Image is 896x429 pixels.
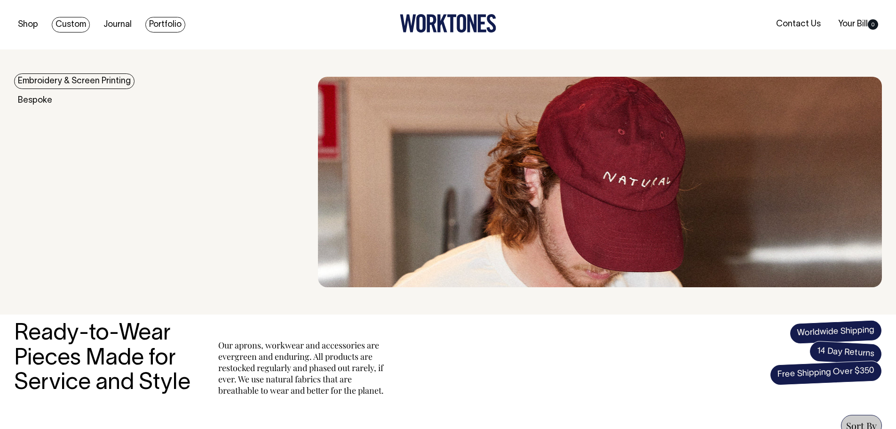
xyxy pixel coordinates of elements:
span: 0 [868,19,878,30]
img: embroidery & Screen Printing [318,77,882,287]
a: Custom [52,17,90,32]
a: Embroidery & Screen Printing [14,73,135,89]
span: Free Shipping Over $350 [769,360,882,386]
span: Worldwide Shipping [789,320,882,344]
a: Portfolio [145,17,185,32]
a: Bespoke [14,93,56,108]
p: Our aprons, workwear and accessories are evergreen and enduring. All products are restocked regul... [218,340,388,396]
h3: Ready-to-Wear Pieces Made for Service and Style [14,322,198,396]
a: Shop [14,17,42,32]
a: Your Bill0 [834,16,882,32]
span: 14 Day Returns [809,340,882,365]
a: Contact Us [772,16,825,32]
a: Journal [100,17,135,32]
